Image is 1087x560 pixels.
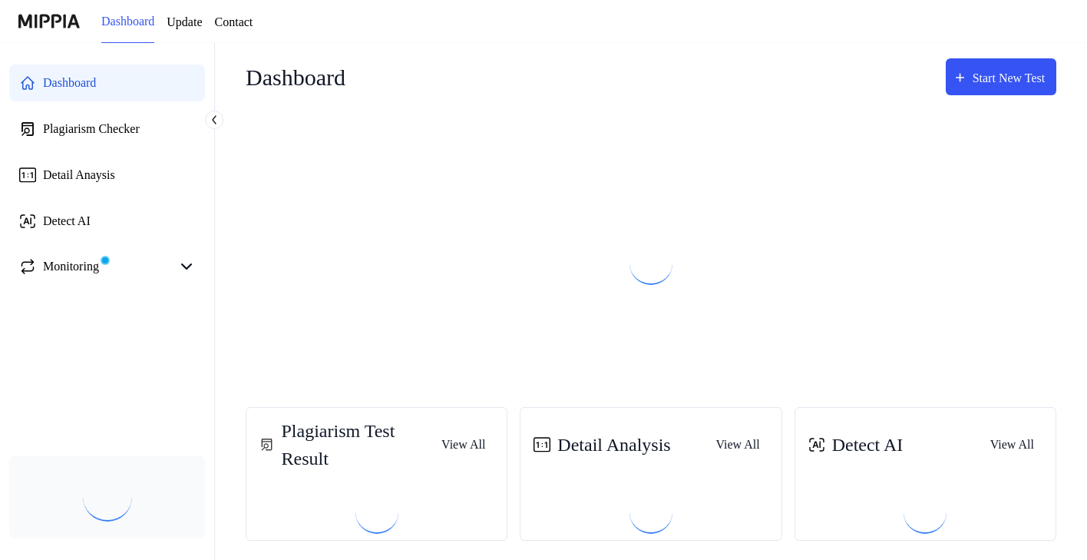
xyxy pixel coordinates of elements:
[246,58,357,95] div: Dashboard
[176,13,217,31] a: Update
[230,13,276,31] a: Contact
[431,429,497,460] button: View All
[101,1,164,43] a: Dashboard
[9,65,205,101] a: Dashboard
[9,203,205,240] a: Detect AI
[961,68,1049,88] div: Start New Test
[980,429,1046,460] button: View All
[431,429,497,460] a: View All
[43,74,105,92] div: Dashboard
[9,111,205,147] a: Plagiarism Checker
[706,429,772,460] a: View All
[43,120,150,138] div: Plagiarism Checker
[933,58,1056,95] button: Start New Test
[530,431,680,459] div: Detail Analysis
[805,431,910,459] div: Detect AI
[43,166,120,184] div: Detail Anaysis
[9,157,205,194] a: Detail Anaysis
[980,429,1046,460] a: View All
[706,429,772,460] button: View All
[18,257,171,276] a: Monitoring
[256,417,431,472] div: Plagiarism Test Result
[43,257,104,276] div: Monitoring
[43,212,95,230] div: Detect AI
